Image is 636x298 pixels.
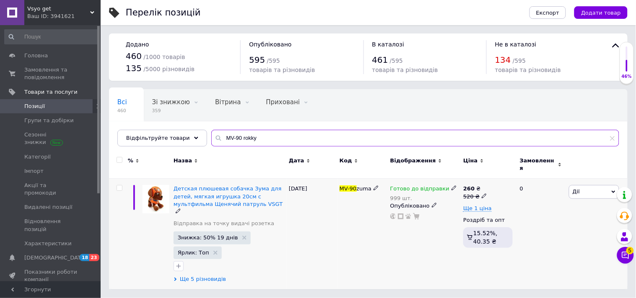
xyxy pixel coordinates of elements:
[24,88,78,96] span: Товари та послуги
[180,275,226,283] span: Ще 5 різновидів
[24,131,78,146] span: Сезонні знижки
[24,103,45,110] span: Позиції
[126,135,190,141] span: Відфільтруйте товари
[249,55,265,65] span: 595
[126,51,142,61] span: 460
[287,179,337,289] div: [DATE]
[4,29,99,44] input: Пошук
[24,66,78,81] span: Замовлення та повідомлення
[390,202,459,210] div: Опубліковано
[117,130,161,138] span: Опубліковані
[495,55,511,65] span: 134
[515,179,567,289] div: 0
[372,55,388,65] span: 461
[473,230,498,245] span: 15.52%, 40.35 ₴
[463,205,492,212] span: Ще 1 ціна
[357,185,372,192] span: zuma
[573,188,580,195] span: Дії
[128,157,133,164] span: %
[126,8,201,17] div: Перелік позицій
[174,185,283,207] a: Детская плюшевая собачка Зума для детей, мягкая игрушка 20см с мультфильма Щенячий патруль VSGT
[372,41,405,48] span: В каталозі
[463,185,475,192] b: 260
[390,57,403,64] span: / 595
[24,254,86,262] span: [DEMOGRAPHIC_DATA]
[211,130,619,146] input: Пошук по назві позиції, артикулу і пошуковим запитам
[463,193,487,200] div: 520 ₴
[178,250,209,255] span: Ярлик: Топ
[89,254,99,261] span: 23
[24,203,73,211] span: Видалені позиції
[390,195,457,201] div: 999 шт.
[617,247,634,264] button: Чат з покупцем5
[24,268,78,283] span: Показники роботи компанії
[24,117,74,124] span: Групи та добірки
[152,98,190,106] span: Зі знижкою
[536,10,560,16] span: Експорт
[620,74,633,80] div: 46%
[174,220,274,227] a: Відправка на точку видачі розетка
[581,10,621,16] span: Додати товар
[289,157,304,164] span: Дата
[24,167,44,175] span: Імпорт
[143,185,169,213] img: Детская плюшевая собачка Зума для детей, мягкая игрушка 20см с мультфильма Щенячий патруль VSGT
[143,66,195,72] span: / 5000 різновидів
[24,153,51,161] span: Категорії
[340,157,352,164] span: Код
[117,108,127,114] span: 460
[266,98,300,106] span: Приховані
[80,254,89,261] span: 18
[215,98,241,106] span: Вітрина
[574,6,628,19] button: Додати товар
[126,63,142,73] span: 135
[513,57,526,64] span: / 595
[463,185,487,193] div: ₴
[390,157,436,164] span: Відображення
[117,98,127,106] span: Всі
[27,5,90,13] span: Vsyo get
[340,185,357,192] span: MV-90
[463,157,478,164] span: Ціна
[495,67,561,73] span: товарів та різновидів
[24,240,72,247] span: Характеристики
[24,52,48,59] span: Головна
[178,235,238,240] span: Знижка: 50% 19 днів
[530,6,566,19] button: Експорт
[626,247,634,254] span: 5
[267,57,280,64] span: / 595
[463,216,513,224] div: Роздріб та опт
[126,41,149,48] span: Додано
[249,67,315,73] span: товарів та різновидів
[249,41,292,48] span: Опубліковано
[174,157,192,164] span: Назва
[520,157,556,172] span: Замовлення
[27,13,101,20] div: Ваш ID: 3941621
[152,108,190,114] span: 359
[495,41,537,48] span: Не в каталозі
[143,54,185,60] span: / 1000 товарів
[24,218,78,233] span: Відновлення позицій
[372,67,438,73] span: товарів та різновидів
[390,185,449,194] span: Готово до відправки
[24,182,78,197] span: Акції та промокоди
